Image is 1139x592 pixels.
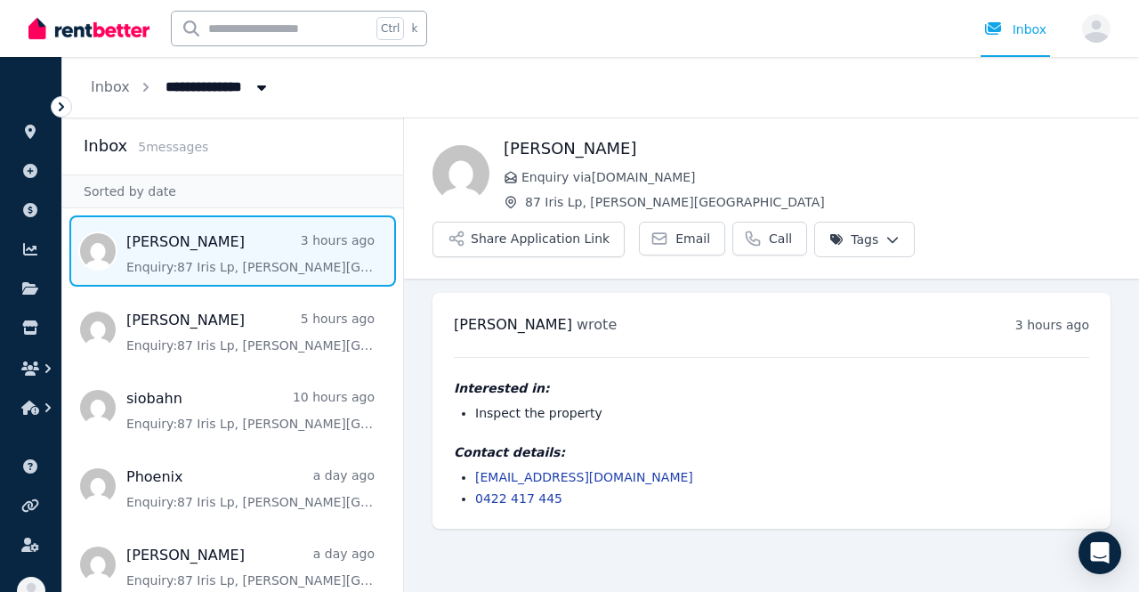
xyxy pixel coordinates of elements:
a: Inbox [91,78,130,95]
span: Email [675,230,710,247]
div: Inbox [984,20,1046,38]
a: Phoenixa day agoEnquiry:87 Iris Lp, [PERSON_NAME][GEOGRAPHIC_DATA]. [126,466,375,511]
span: wrote [577,316,617,333]
h4: Interested in: [454,379,1089,397]
span: k [411,21,417,36]
a: [EMAIL_ADDRESS][DOMAIN_NAME] [475,470,693,484]
a: [PERSON_NAME]a day agoEnquiry:87 Iris Lp, [PERSON_NAME][GEOGRAPHIC_DATA]. [126,545,375,589]
button: Tags [814,222,915,257]
span: Enquiry via [DOMAIN_NAME] [521,168,1111,186]
a: 0422 417 445 [475,491,562,506]
nav: Breadcrumb [62,57,299,118]
span: [PERSON_NAME] [454,316,572,333]
span: 5 message s [138,140,208,154]
img: Sharni Ward [432,145,489,202]
span: Call [769,230,792,247]
div: Sorted by date [62,174,403,208]
span: Tags [829,231,878,248]
h4: Contact details: [454,443,1089,461]
a: [PERSON_NAME]3 hours agoEnquiry:87 Iris Lp, [PERSON_NAME][GEOGRAPHIC_DATA]. [126,231,375,276]
span: Ctrl [376,17,404,40]
div: Open Intercom Messenger [1078,531,1121,574]
button: Share Application Link [432,222,625,257]
a: siobahn10 hours agoEnquiry:87 Iris Lp, [PERSON_NAME][GEOGRAPHIC_DATA]. [126,388,375,433]
time: 3 hours ago [1015,318,1089,332]
h2: Inbox [84,134,127,158]
li: Inspect the property [475,404,1089,422]
img: RentBetter [28,15,149,42]
a: [PERSON_NAME]5 hours agoEnquiry:87 Iris Lp, [PERSON_NAME][GEOGRAPHIC_DATA]. [126,310,375,354]
h1: [PERSON_NAME] [504,136,1111,161]
span: 87 Iris Lp, [PERSON_NAME][GEOGRAPHIC_DATA] [525,193,1111,211]
a: Call [732,222,807,255]
a: Email [639,222,725,255]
